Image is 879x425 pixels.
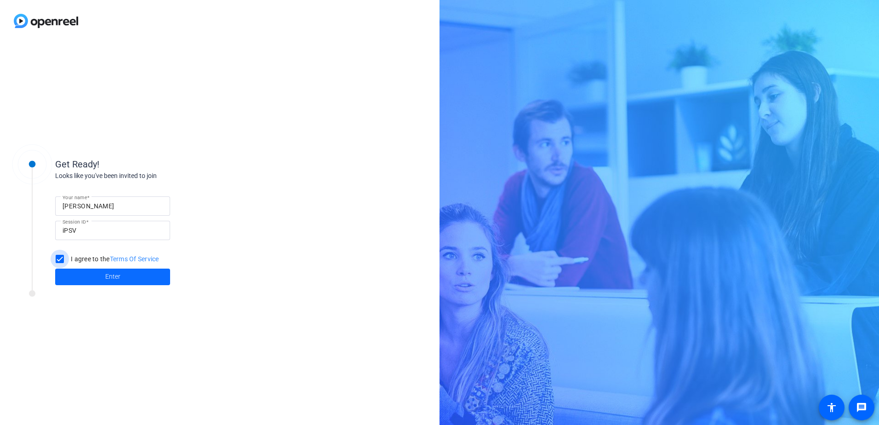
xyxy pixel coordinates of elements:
[856,402,867,413] mat-icon: message
[826,402,837,413] mat-icon: accessibility
[105,272,120,281] span: Enter
[110,255,159,263] a: Terms Of Service
[55,171,239,181] div: Looks like you've been invited to join
[63,219,86,224] mat-label: Session ID
[55,269,170,285] button: Enter
[69,254,159,264] label: I agree to the
[55,157,239,171] div: Get Ready!
[63,195,87,200] mat-label: Your name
